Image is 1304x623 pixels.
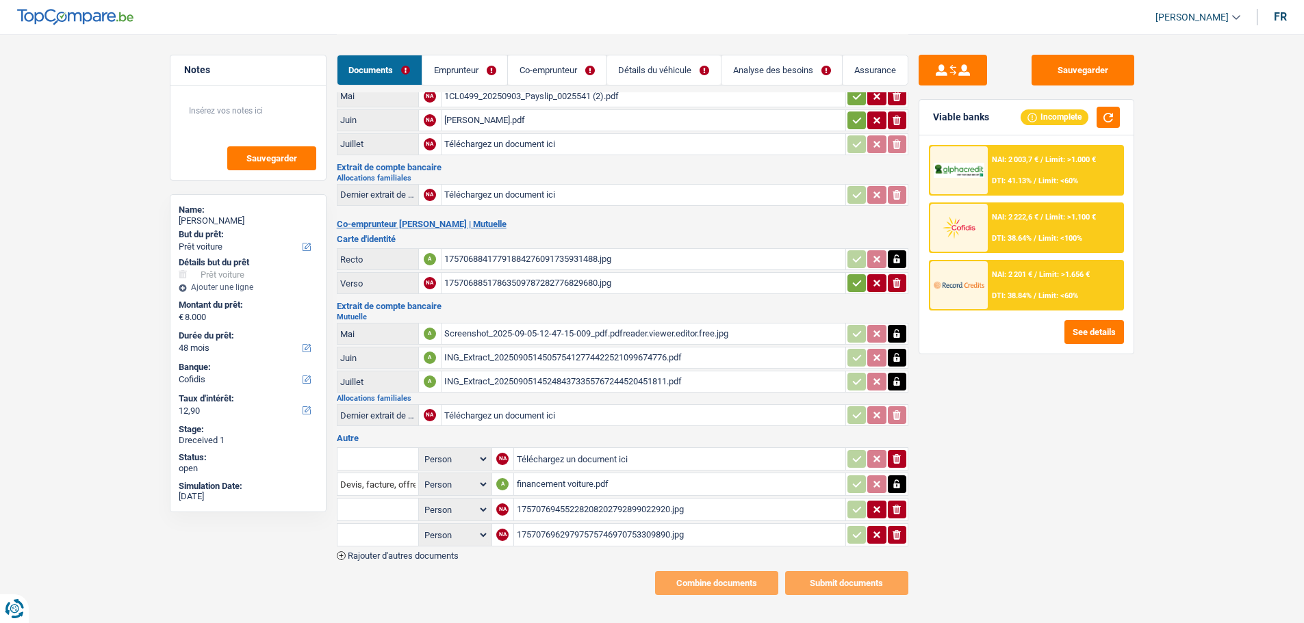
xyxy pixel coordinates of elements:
[607,55,721,85] a: Détails du véhicule
[1045,213,1096,222] span: Limit: >1.100 €
[1064,320,1124,344] button: See details
[721,55,842,85] a: Analyse des besoins
[179,393,315,404] label: Taux d'intérêt:
[444,110,843,131] div: [PERSON_NAME].pdf
[179,452,318,463] div: Status:
[1145,6,1240,29] a: [PERSON_NAME]
[179,300,315,310] label: Montant du prêt:
[179,282,318,292] div: Ajouter une ligne
[1038,291,1078,300] span: Limit: <60%
[496,453,509,465] div: NA
[340,254,416,265] div: Recto
[496,503,509,516] div: NA
[444,347,843,368] div: ING_Extract_202509051450575412774422521099674776.pdf
[340,115,416,125] div: Juin
[424,375,436,388] div: A
[1155,12,1229,23] span: [PERSON_NAME]
[1039,270,1090,279] span: Limit: >1.656 €
[179,215,318,226] div: [PERSON_NAME]
[179,362,315,373] label: Banque:
[444,249,843,269] div: 17570688417791884276091735931488.jpg
[340,329,416,339] div: Mai
[340,278,416,289] div: Verso
[992,234,1032,243] span: DTI: 38.64%
[517,499,843,520] div: 17570769455228208202792899022920.jpg
[1040,213,1043,222] span: /
[337,395,908,402] h2: Allocations familiales
[179,330,315,341] label: Durée du prêt:
[227,146,316,170] button: Sauvegarder
[340,189,416,200] div: Dernier extrait de compte pour vos allocations familiales
[337,434,908,442] h3: Autre
[179,463,318,474] div: open
[424,138,436,150] div: NA
[337,313,908,321] h2: Mutuelle
[517,474,843,494] div: financement voiture.pdf
[337,302,908,310] h3: Extrait de compte bancaire
[179,424,318,435] div: Stage:
[934,163,984,178] img: AlphaCredit
[340,377,416,387] div: Juillet
[424,409,436,421] div: NA
[1045,155,1096,164] span: Limit: >1.000 €
[1034,234,1036,243] span: /
[496,529,509,541] div: NA
[992,213,1038,222] span: NAI: 2 222,6 €
[444,323,843,344] div: Screenshot_2025-09-05-12-47-15-009_pdf.pdfreader.viewer.editor.free.jpg
[179,481,318,492] div: Simulation Date:
[184,64,312,76] h5: Notes
[444,86,843,107] div: 1CL0499_20250903_Payslip_0025541 (2).pdf
[1274,10,1287,23] div: fr
[179,435,318,446] div: Dreceived 1
[348,551,459,560] span: Rajouter d'autres documents
[444,371,843,392] div: ING_Extract_202509051452484373355767244520451811.pdf
[422,55,507,85] a: Emprunteur
[337,551,459,560] button: Rajouter d'autres documents
[424,328,436,340] div: A
[934,272,984,297] img: Record Credits
[340,410,416,421] div: Dernier extrait de compte pour vos allocations familiales
[340,139,416,149] div: Juillet
[340,353,416,363] div: Juin
[246,154,297,163] span: Sauvegarder
[340,91,416,101] div: Mai
[179,257,318,268] div: Détails but du prêt
[933,111,989,123] div: Viable banks
[444,273,843,293] div: 17570688517863509787282776829680.jpg
[992,176,1032,185] span: DTI: 41.13%
[179,312,183,323] span: €
[337,219,908,230] h2: Co-emprunteur [PERSON_NAME] | Mutuelle
[1034,291,1036,300] span: /
[1040,155,1043,164] span: /
[934,215,984,240] img: Cofidis
[337,174,908,182] h2: Allocations familiales
[424,189,436,201] div: NA
[508,55,606,85] a: Co-emprunteur
[337,235,908,243] h3: Carte d'identité
[17,9,133,25] img: TopCompare Logo
[1021,109,1088,124] div: Incomplete
[655,571,778,595] button: Combine documents
[1034,176,1036,185] span: /
[843,55,907,85] a: Assurance
[424,114,436,127] div: NA
[179,229,315,240] label: But du prêt:
[179,204,318,215] div: Name:
[1032,55,1134,85] button: Sauvegarder
[992,155,1038,164] span: NAI: 2 003,7 €
[424,90,436,103] div: NA
[992,270,1032,279] span: NAI: 2 201 €
[337,55,422,85] a: Documents
[992,291,1032,300] span: DTI: 38.84%
[337,163,908,172] h3: Extrait de compte bancaire
[496,478,509,490] div: A
[517,525,843,545] div: 17570769629797575746970753309890.jpg
[179,491,318,502] div: [DATE]
[1038,234,1082,243] span: Limit: <100%
[424,352,436,364] div: A
[785,571,908,595] button: Submit documents
[424,253,436,265] div: A
[1034,270,1037,279] span: /
[424,277,436,289] div: NA
[1038,176,1078,185] span: Limit: <60%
